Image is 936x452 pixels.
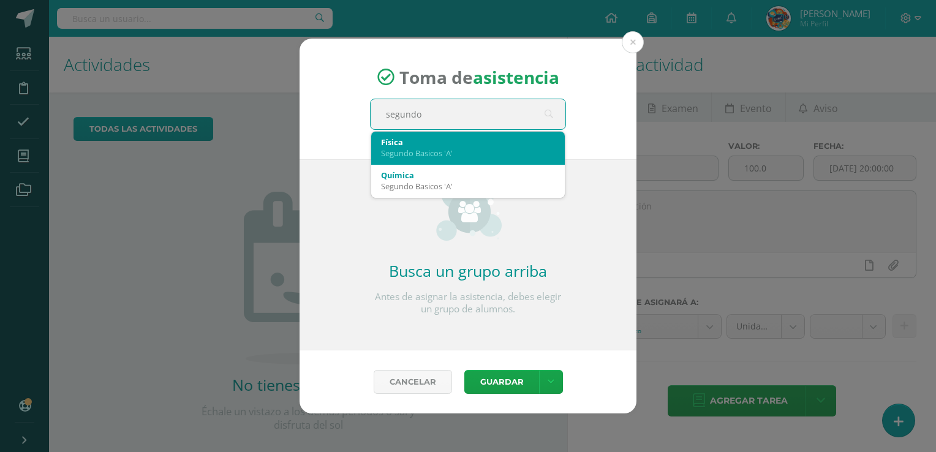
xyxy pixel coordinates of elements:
[381,137,555,148] div: Física
[473,66,559,89] strong: asistencia
[381,181,555,192] div: Segundo Basicos 'A'
[381,148,555,159] div: Segundo Basicos 'A'
[370,291,566,315] p: Antes de asignar la asistencia, debes elegir un grupo de alumnos.
[374,370,452,394] a: Cancelar
[399,66,559,89] span: Toma de
[371,99,565,129] input: Busca un grado o sección aquí...
[381,170,555,181] div: Química
[464,370,539,394] button: Guardar
[435,179,502,241] img: groups_small.png
[370,260,566,281] h2: Busca un grupo arriba
[622,31,644,53] button: Close (Esc)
